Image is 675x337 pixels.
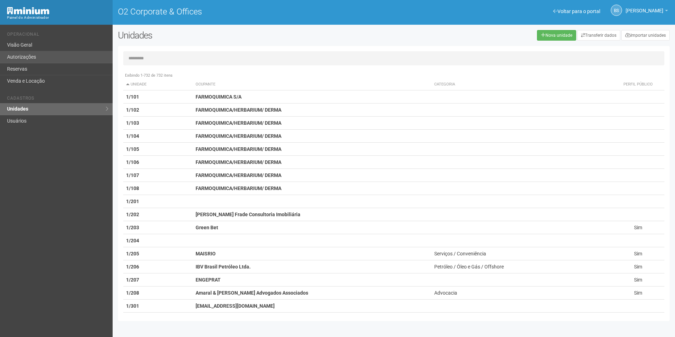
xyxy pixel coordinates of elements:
[123,72,664,79] div: Exibindo 1-732 de 732 itens
[196,290,308,296] strong: Amaral & [PERSON_NAME] Advogados Associados
[634,225,642,230] span: Sim
[431,247,612,260] td: Serviços / Conveniência
[626,9,668,14] a: [PERSON_NAME]
[634,277,642,283] span: Sim
[126,277,139,283] strong: 1/207
[126,94,139,100] strong: 1/101
[118,30,342,41] h2: Unidades
[431,260,612,273] td: Petróleo / Óleo e Gás / Offshore
[196,146,281,152] strong: FARMOQUIMICA/HERBARIUM/ DERMA
[123,79,193,90] th: Unidade: activate to sort column descending
[626,1,663,13] span: BIANKA souza cruz cavalcanti
[612,79,664,90] th: Perfil público: activate to sort column ascending
[196,133,281,139] strong: FARMOQUIMICA/HERBARIUM/ DERMA
[196,107,281,113] strong: FARMOQUIMICA/HERBARIUM/ DERMA
[634,264,642,270] span: Sim
[634,290,642,296] span: Sim
[126,225,139,230] strong: 1/203
[196,185,281,191] strong: FARMOQUIMICA/HERBARIUM/ DERMA
[126,251,139,256] strong: 1/205
[126,264,139,270] strong: 1/206
[126,199,139,204] strong: 1/201
[634,251,642,256] span: Sim
[431,313,612,326] td: Contabilidade
[431,79,612,90] th: Categoria: activate to sort column ascending
[126,120,139,126] strong: 1/103
[126,238,139,243] strong: 1/204
[577,30,620,41] a: Transferir dados
[196,225,218,230] strong: Green Bet
[118,7,389,16] h1: O2 Corporate & Offices
[196,251,216,256] strong: MAISRIO
[537,30,576,41] a: Nova unidade
[196,277,221,283] strong: ENGEPRAT
[126,303,139,309] strong: 1/301
[126,159,139,165] strong: 1/106
[196,303,275,309] strong: [EMAIL_ADDRESS][DOMAIN_NAME]
[126,185,139,191] strong: 1/108
[126,212,139,217] strong: 1/202
[126,133,139,139] strong: 1/104
[611,5,622,16] a: Bs
[621,30,670,41] a: Importar unidades
[7,7,49,14] img: Minium
[126,107,139,113] strong: 1/102
[7,96,107,103] li: Cadastros
[126,290,139,296] strong: 1/208
[196,94,241,100] strong: FARMOQUIMICA S/A
[7,14,107,21] div: Painel do Administrador
[193,79,431,90] th: Ocupante: activate to sort column ascending
[196,120,281,126] strong: FARMOQUIMICA/HERBARIUM/ DERMA
[7,32,107,39] li: Operacional
[553,8,600,14] a: Voltar para o portal
[196,159,281,165] strong: FARMOQUIMICA/HERBARIUM/ DERMA
[126,146,139,152] strong: 1/105
[196,264,251,270] strong: IBV Brasil Petróleo Ltda.
[126,172,139,178] strong: 1/107
[431,286,612,300] td: Advocacia
[196,172,281,178] strong: FARMOQUIMICA/HERBARIUM/ DERMA
[196,212,300,217] strong: [PERSON_NAME] Frade Consultoria Imobiliária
